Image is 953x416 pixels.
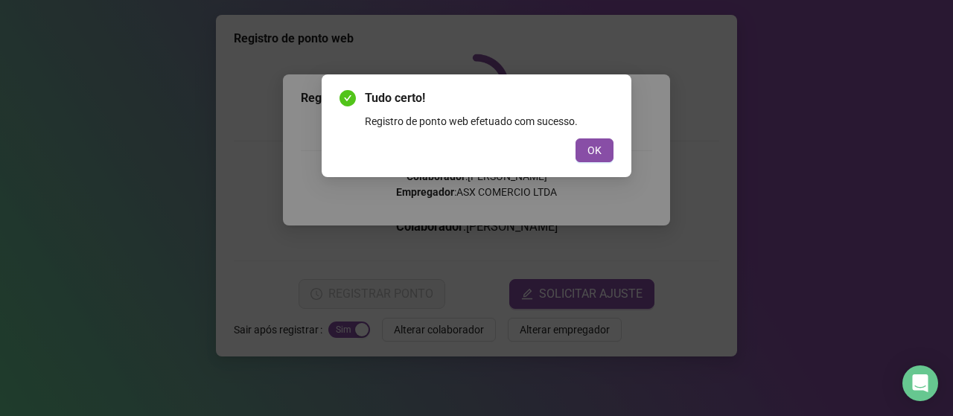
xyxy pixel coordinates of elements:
div: Registro de ponto web efetuado com sucesso. [365,113,613,129]
span: Tudo certo! [365,89,613,107]
div: Open Intercom Messenger [902,365,938,401]
span: OK [587,142,602,159]
button: OK [576,138,613,162]
span: check-circle [340,90,356,106]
